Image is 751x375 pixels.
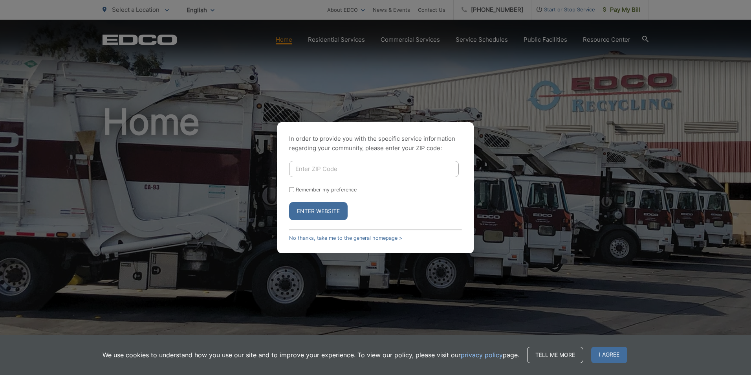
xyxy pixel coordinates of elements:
a: No thanks, take me to the general homepage > [289,235,402,241]
span: I agree [591,347,627,363]
label: Remember my preference [296,187,357,193]
input: Enter ZIP Code [289,161,459,177]
a: privacy policy [461,350,503,360]
p: We use cookies to understand how you use our site and to improve your experience. To view our pol... [103,350,519,360]
p: In order to provide you with the specific service information regarding your community, please en... [289,134,462,153]
button: Enter Website [289,202,348,220]
a: Tell me more [527,347,583,363]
